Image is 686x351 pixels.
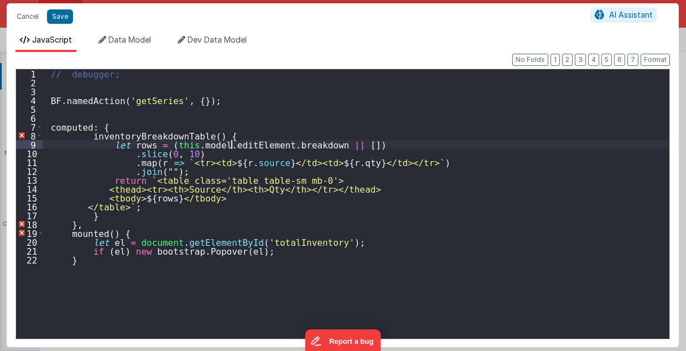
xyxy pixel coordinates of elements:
[108,35,151,44] span: Data Model
[627,54,638,66] button: 7
[614,54,625,66] button: 6
[16,87,43,96] div: 3
[16,69,43,78] div: 1
[16,131,43,140] div: 8
[591,8,657,22] button: AI Assistant
[16,246,43,255] div: 21
[16,202,43,211] div: 16
[16,96,43,105] div: 4
[588,54,599,66] button: 4
[16,184,43,193] div: 14
[16,220,43,229] div: 18
[16,158,43,167] div: 11
[11,9,44,24] button: Cancel
[512,54,548,66] button: No Folds
[562,54,573,66] button: 2
[16,255,43,264] div: 22
[16,105,43,113] div: 5
[16,238,43,246] div: 20
[16,229,43,238] div: 19
[16,211,43,220] div: 17
[575,54,586,66] button: 3
[601,54,612,66] button: 5
[609,10,653,19] span: AI Assistant
[32,35,72,44] span: JavaScript
[16,167,43,175] div: 12
[47,9,73,24] button: Save
[16,78,43,87] div: 2
[16,175,43,184] div: 13
[641,54,670,66] button: Format
[16,193,43,202] div: 15
[16,113,43,122] div: 6
[550,54,560,66] button: 1
[16,149,43,158] div: 10
[188,35,247,44] span: Dev Data Model
[16,140,43,149] div: 9
[16,122,43,131] div: 7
